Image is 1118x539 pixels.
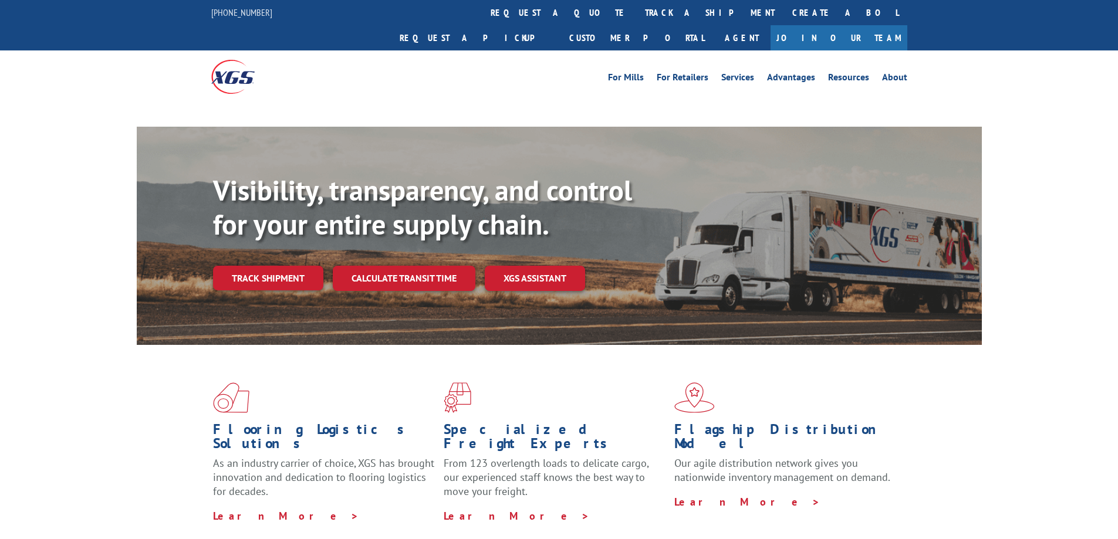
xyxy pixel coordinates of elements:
[213,382,249,413] img: xgs-icon-total-supply-chain-intelligence-red
[674,422,896,456] h1: Flagship Distribution Model
[444,382,471,413] img: xgs-icon-focused-on-flooring-red
[560,25,713,50] a: Customer Portal
[444,422,666,456] h1: Specialized Freight Experts
[444,456,666,509] p: From 123 overlength loads to delicate cargo, our experienced staff knows the best way to move you...
[657,73,708,86] a: For Retailers
[213,422,435,456] h1: Flooring Logistics Solutions
[767,73,815,86] a: Advantages
[721,73,754,86] a: Services
[485,266,585,291] a: XGS ASSISTANT
[608,73,644,86] a: For Mills
[771,25,907,50] a: Join Our Team
[882,73,907,86] a: About
[391,25,560,50] a: Request a pickup
[211,6,272,18] a: [PHONE_NUMBER]
[444,509,590,523] a: Learn More >
[828,73,869,86] a: Resources
[213,266,323,290] a: Track shipment
[674,456,890,484] span: Our agile distribution network gives you nationwide inventory management on demand.
[674,382,715,413] img: xgs-icon-flagship-distribution-model-red
[713,25,771,50] a: Agent
[213,509,359,523] a: Learn More >
[333,266,475,291] a: Calculate transit time
[213,456,434,498] span: As an industry carrier of choice, XGS has brought innovation and dedication to flooring logistics...
[213,172,632,242] b: Visibility, transparency, and control for your entire supply chain.
[674,495,820,509] a: Learn More >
